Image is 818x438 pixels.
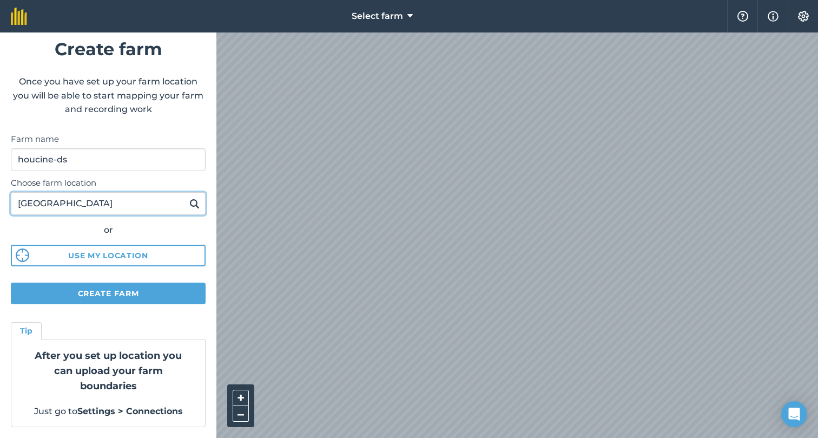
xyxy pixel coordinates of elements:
p: Just go to [24,404,192,419]
div: or [11,223,206,237]
div: Open Intercom Messenger [781,401,807,427]
input: Enter your farm’s address [11,192,206,215]
button: – [233,406,249,422]
img: fieldmargin Logo [11,8,27,25]
strong: After you set up location you can upload your farm boundaries [35,350,182,392]
span: Select farm [352,10,403,23]
h1: Create farm [11,35,206,63]
h4: Tip [20,325,32,337]
img: svg+xml;base64,PHN2ZyB4bWxucz0iaHR0cDovL3d3dy53My5vcmcvMjAwMC9zdmciIHdpZHRoPSIxNyIgaGVpZ2h0PSIxNy... [768,10,779,23]
label: Farm name [11,133,206,146]
label: Choose farm location [11,176,206,189]
strong: Settings > Connections [77,406,183,416]
img: A cog icon [797,11,810,22]
p: Once you have set up your farm location you will be able to start mapping your farm and recording... [11,75,206,116]
img: A question mark icon [736,11,749,22]
input: Farm name [11,148,206,171]
img: svg+xml;base64,PHN2ZyB4bWxucz0iaHR0cDovL3d3dy53My5vcmcvMjAwMC9zdmciIHdpZHRoPSIxOSIgaGVpZ2h0PSIyNC... [189,197,200,210]
button: Create farm [11,283,206,304]
img: svg%3e [16,249,29,262]
button: + [233,390,249,406]
button: Use my location [11,245,206,266]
